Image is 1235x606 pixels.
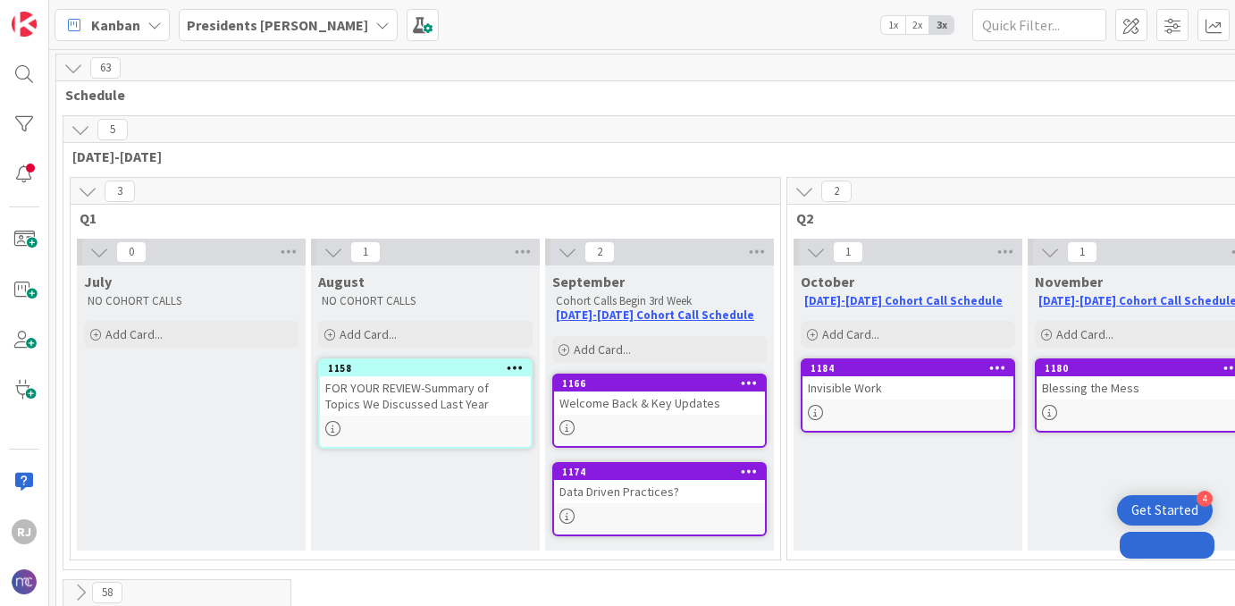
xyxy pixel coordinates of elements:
div: Data Driven Practices? [554,480,765,503]
span: July [84,273,112,290]
span: November [1035,273,1103,290]
span: Add Card... [105,326,163,342]
span: 1x [881,16,905,34]
span: 1 [1067,241,1097,263]
span: 3 [105,181,135,202]
span: Kanban [91,14,140,36]
img: avatar [12,569,37,594]
p: NO COHORT CALLS [88,294,295,308]
a: [DATE]-[DATE] Cohort Call Schedule [556,307,754,323]
div: 1166 [554,375,765,391]
div: 1158 [320,360,531,376]
div: Welcome Back & Key Updates [554,391,765,415]
a: 1184Invisible Work [801,358,1015,433]
div: 1166 [562,377,765,390]
div: Open Get Started checklist, remaining modules: 4 [1117,495,1213,526]
div: 1166Welcome Back & Key Updates [554,375,765,415]
span: 58 [92,582,122,603]
span: 5 [97,119,128,140]
span: Add Card... [340,326,397,342]
div: Invisible Work [802,376,1013,400]
div: 1174 [554,464,765,480]
span: Add Card... [1056,326,1113,342]
span: 2 [821,181,852,202]
span: Add Card... [822,326,879,342]
a: 1158FOR YOUR REVIEW-Summary of Topics We Discussed Last Year [318,358,533,449]
span: October [801,273,854,290]
div: 4 [1197,491,1213,507]
a: [DATE]-[DATE] Cohort Call Schedule [804,293,1003,308]
span: August [318,273,365,290]
span: Add Card... [574,341,631,358]
div: Get Started [1131,501,1198,519]
input: Quick Filter... [972,9,1106,41]
img: Visit kanbanzone.com [12,12,37,37]
span: 3x [929,16,954,34]
div: 1174Data Driven Practices? [554,464,765,503]
p: NO COHORT CALLS [322,294,529,308]
a: 1166Welcome Back & Key Updates [552,374,767,448]
span: 0 [116,241,147,263]
div: 1158 [328,362,531,375]
span: 2 [584,241,615,263]
div: 1174 [562,466,765,478]
div: 1184Invisible Work [802,360,1013,400]
div: FOR YOUR REVIEW-Summary of Topics We Discussed Last Year [320,376,531,416]
span: September [552,273,625,290]
span: 2x [905,16,929,34]
b: Presidents [PERSON_NAME] [187,16,368,34]
p: Cohort Calls Begin 3rd Week [556,294,763,308]
a: 1174Data Driven Practices? [552,462,767,536]
span: 1 [350,241,381,263]
div: 1158FOR YOUR REVIEW-Summary of Topics We Discussed Last Year [320,360,531,416]
span: 63 [90,57,121,79]
div: RJ [12,519,37,544]
div: 1184 [802,360,1013,376]
span: 1 [833,241,863,263]
span: Q1 [80,209,758,227]
div: 1184 [811,362,1013,375]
